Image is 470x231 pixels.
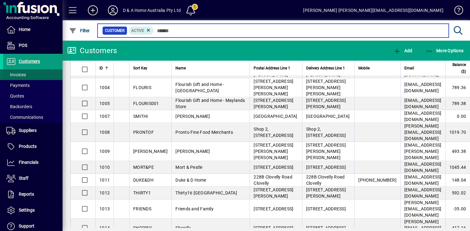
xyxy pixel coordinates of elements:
[254,174,292,186] span: 228B Clovelly Road Clovelly
[133,130,154,135] span: PRONTOF
[83,5,103,16] button: Add
[133,206,151,211] span: FRIENDS
[254,98,293,109] span: [STREET_ADDRESS][PERSON_NAME]
[129,27,154,35] mat-chip: Activation Status: Active
[393,48,412,53] span: Add
[99,114,110,119] span: 1007
[175,65,186,72] span: Name
[3,22,63,38] a: Home
[306,225,346,230] span: [STREET_ADDRESS]
[3,123,63,138] a: Suppliers
[358,178,397,183] span: [PHONE_NUMBER]
[105,28,124,34] span: Customer
[404,174,442,186] span: [EMAIL_ADDRESS][DOMAIN_NAME]
[404,65,414,72] span: Email
[6,83,30,88] span: Payments
[175,130,233,135] span: Pronto Fine Food Merchants
[69,28,90,33] span: Filter
[404,65,442,72] div: Email
[6,93,24,98] span: Quotes
[19,128,37,133] span: Suppliers
[3,171,63,186] a: Staff
[133,85,151,90] span: FLOURIS
[404,111,442,122] span: [EMAIL_ADDRESS][DOMAIN_NAME]
[254,225,293,230] span: [STREET_ADDRESS]
[19,59,40,64] span: Customers
[3,91,63,101] a: Quotes
[99,190,110,195] span: 1012
[103,5,123,16] button: Profile
[450,1,462,22] a: Knowledge Base
[404,187,442,198] span: [EMAIL_ADDRESS][DOMAIN_NAME]
[306,79,346,96] span: [STREET_ADDRESS][PERSON_NAME][PERSON_NAME]
[19,223,34,228] span: Support
[175,178,206,183] span: Duke & D Home
[19,208,35,213] span: Settings
[175,165,202,170] span: Mort & Pestle
[175,98,245,109] span: Flourish Gift and Home - Maylands Store
[99,178,110,183] span: 1011
[3,155,63,170] a: Financials
[175,190,237,195] span: Thirty16 [GEOGRAPHIC_DATA]
[99,165,110,170] span: 1010
[424,45,465,56] button: More Options
[306,206,346,211] span: [STREET_ADDRESS]
[99,225,110,230] span: 1014
[19,160,38,165] span: Financials
[175,82,224,93] span: Flourish Gift and Home - [GEOGRAPHIC_DATA]
[19,192,34,197] span: Reports
[254,114,297,119] span: [GEOGRAPHIC_DATA]
[68,25,92,36] button: Filter
[254,206,293,211] span: [STREET_ADDRESS]
[3,139,63,154] a: Products
[254,165,293,170] span: [STREET_ADDRESS]
[254,187,293,198] span: [STREET_ADDRESS][PERSON_NAME]
[175,206,214,211] span: Friends and Family
[3,112,63,123] a: Communications
[133,149,168,154] span: [PERSON_NAME]
[404,143,442,160] span: [EMAIL_ADDRESS][PERSON_NAME][DOMAIN_NAME]
[404,98,442,109] span: [EMAIL_ADDRESS][DOMAIN_NAME]
[358,65,370,72] span: Mobile
[99,85,110,90] span: 1004
[99,206,110,211] span: 1013
[131,28,144,33] span: Active
[306,114,350,119] span: [GEOGRAPHIC_DATA]
[426,48,464,53] span: More Options
[133,101,159,106] span: FLOURIS001
[404,162,442,173] span: [EMAIL_ADDRESS][DOMAIN_NAME]
[133,178,154,183] span: DUKE&DH
[3,80,63,91] a: Payments
[6,72,26,77] span: Invoices
[175,149,210,154] span: [PERSON_NAME]
[6,115,43,120] span: Communications
[133,114,148,119] span: SMITHI
[306,174,345,186] span: 228B Clovelly Road Clovelly
[99,65,103,72] span: ID
[3,101,63,112] a: Backorders
[99,149,110,154] span: 1009
[254,79,293,96] span: [STREET_ADDRESS][PERSON_NAME][PERSON_NAME]
[3,38,63,53] a: POS
[306,98,346,109] span: [STREET_ADDRESS][PERSON_NAME]
[303,5,443,15] div: [PERSON_NAME] [PERSON_NAME][EMAIL_ADDRESS][DOMAIN_NAME]
[99,65,110,72] div: ID
[19,176,28,181] span: Staff
[123,5,181,15] div: D & A Home Australia Pty Ltd
[3,187,63,202] a: Reports
[19,43,27,48] span: POS
[19,27,30,32] span: Home
[254,65,290,72] span: Postal Address Line 1
[133,225,152,230] span: SHOPIFY
[306,143,346,160] span: [STREET_ADDRESS][PERSON_NAME][PERSON_NAME]
[404,82,442,93] span: [EMAIL_ADDRESS][DOMAIN_NAME]
[3,203,63,218] a: Settings
[175,114,210,119] span: [PERSON_NAME]
[449,61,466,75] span: Balance ($)
[175,225,191,230] span: Shopify
[306,187,346,198] span: [STREET_ADDRESS][PERSON_NAME]
[133,65,147,72] span: Sort Key
[392,45,414,56] button: Add
[99,130,110,135] span: 1008
[6,104,32,109] span: Backorders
